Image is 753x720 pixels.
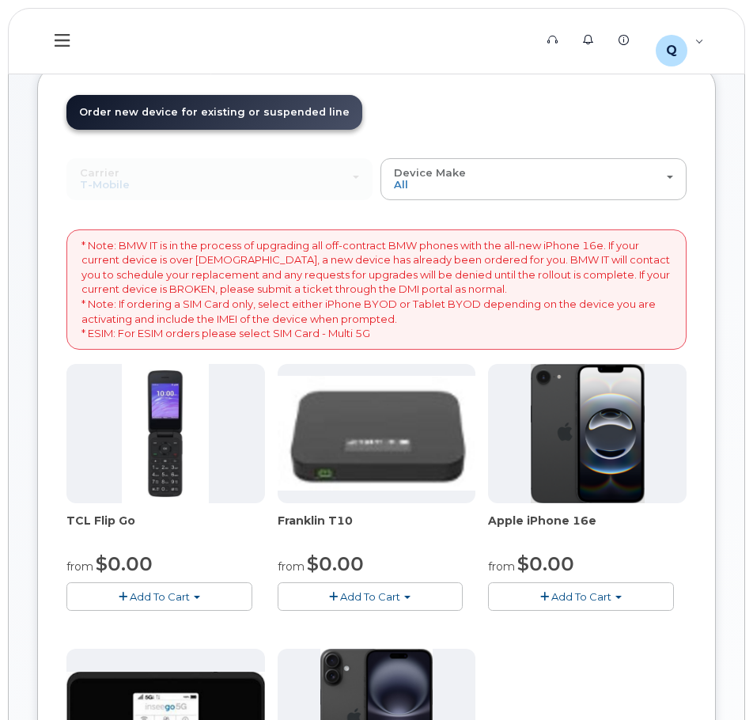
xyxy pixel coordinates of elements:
div: Apple iPhone 16e [488,513,687,544]
span: Order new device for existing or suspended line [79,106,350,118]
div: QXZ1KC8 [645,25,715,57]
iframe: Messenger Launcher [684,651,741,708]
span: Add To Cart [130,590,190,603]
img: t10.jpg [278,376,476,491]
p: * Note: BMW IT is in the process of upgrading all off-contract BMW phones with the all-new iPhone... [81,238,672,341]
div: TCL Flip Go [66,513,265,544]
button: Add To Cart [278,582,464,610]
span: Q [666,41,677,60]
span: All [394,178,408,191]
span: $0.00 [96,552,153,575]
small: from [66,559,93,574]
small: from [488,559,515,574]
span: $0.00 [307,552,364,575]
span: Add To Cart [551,590,611,603]
button: Device Make All [380,158,687,199]
span: Device Make [394,166,466,179]
button: Add To Cart [488,582,674,610]
button: Add To Cart [66,582,252,610]
span: $0.00 [517,552,574,575]
small: from [278,559,305,574]
img: iphone16e.png [531,364,645,503]
span: Add To Cart [340,590,400,603]
div: Franklin T10 [278,513,476,544]
img: TCL_FLIP_MODE.jpg [122,364,209,503]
